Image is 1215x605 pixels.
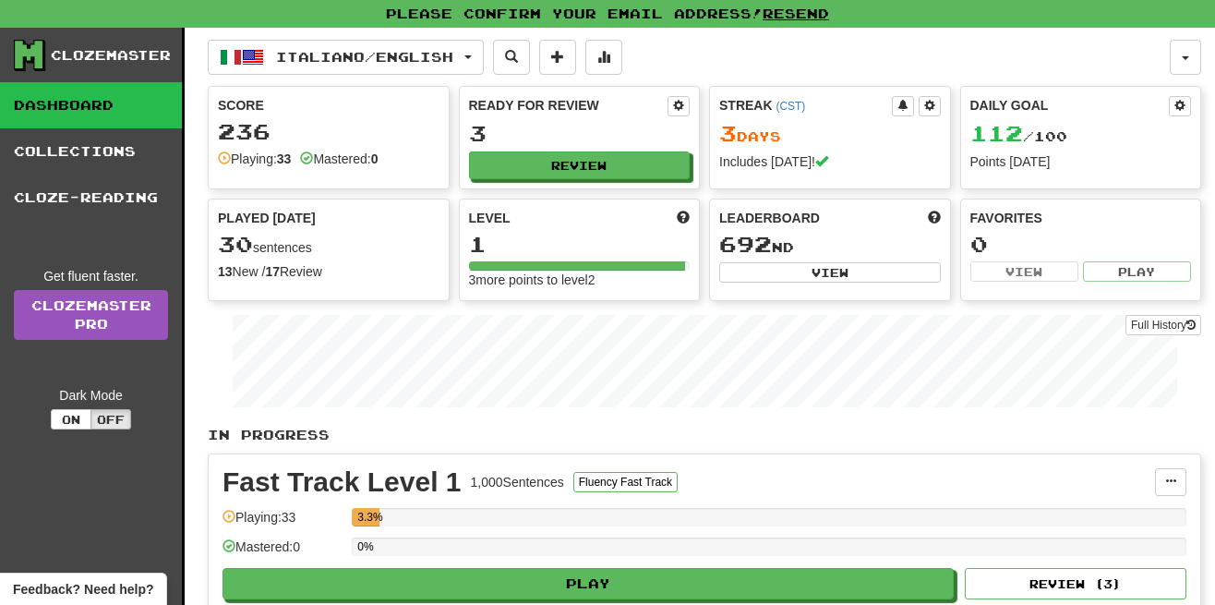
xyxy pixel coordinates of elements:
[776,100,805,113] a: (CST)
[719,120,737,146] span: 3
[14,267,168,285] div: Get fluent faster.
[265,264,280,279] strong: 17
[719,233,941,257] div: nd
[223,568,954,599] button: Play
[13,580,153,599] span: Open feedback widget
[970,120,1023,146] span: 112
[719,209,820,227] span: Leaderboard
[51,409,91,430] button: On
[218,96,439,115] div: Score
[223,468,462,496] div: Fast Track Level 1
[1083,261,1191,282] button: Play
[970,128,1067,144] span: / 100
[218,233,439,257] div: sentences
[719,96,892,115] div: Streak
[14,290,168,340] a: ClozemasterPro
[218,150,291,168] div: Playing:
[51,46,171,65] div: Clozemaster
[719,262,941,283] button: View
[469,233,691,256] div: 1
[719,152,941,171] div: Includes [DATE]!
[208,426,1201,444] p: In Progress
[357,508,379,526] div: 3.3%
[970,233,1192,256] div: 0
[469,271,691,289] div: 3 more points to level 2
[763,6,829,21] a: Resend
[970,209,1192,227] div: Favorites
[218,262,439,281] div: New / Review
[469,96,668,115] div: Ready for Review
[208,40,484,75] button: Italiano/English
[719,231,772,257] span: 692
[218,264,233,279] strong: 13
[719,122,941,146] div: Day s
[223,508,343,538] div: Playing: 33
[469,151,691,179] button: Review
[90,409,131,430] button: Off
[223,538,343,568] div: Mastered: 0
[371,151,379,166] strong: 0
[585,40,622,75] button: More stats
[218,231,253,257] span: 30
[965,568,1186,599] button: Review (3)
[469,209,511,227] span: Level
[970,261,1078,282] button: View
[539,40,576,75] button: Add sentence to collection
[928,209,941,227] span: This week in points, UTC
[493,40,530,75] button: Search sentences
[970,152,1192,171] div: Points [DATE]
[14,386,168,405] div: Dark Mode
[218,209,316,227] span: Played [DATE]
[277,151,292,166] strong: 33
[276,49,453,65] span: Italiano / English
[469,122,691,145] div: 3
[1125,315,1201,335] button: Full History
[471,473,564,491] div: 1,000 Sentences
[218,120,439,143] div: 236
[300,150,378,168] div: Mastered:
[677,209,690,227] span: Score more points to level up
[970,96,1170,116] div: Daily Goal
[573,472,678,492] button: Fluency Fast Track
